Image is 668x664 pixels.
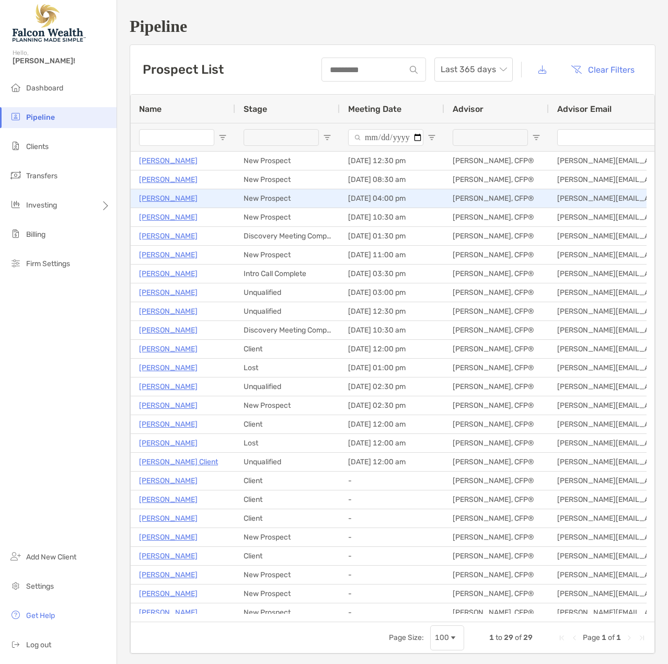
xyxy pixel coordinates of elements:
div: - [340,566,444,584]
div: [PERSON_NAME], CFP® [444,547,549,565]
div: New Prospect [235,585,340,603]
img: Falcon Wealth Planning Logo [13,4,86,42]
span: Advisor Email [557,104,612,114]
a: [PERSON_NAME] [139,474,198,487]
a: [PERSON_NAME] [139,512,198,525]
img: investing icon [9,198,22,211]
a: [PERSON_NAME] [139,399,198,412]
div: [PERSON_NAME], CFP® [444,152,549,170]
span: Get Help [26,611,55,620]
div: [PERSON_NAME], CFP® [444,302,549,320]
div: Client [235,509,340,528]
p: [PERSON_NAME] [139,211,198,224]
p: [PERSON_NAME] [139,493,198,506]
div: [DATE] 08:30 am [340,170,444,189]
div: - [340,472,444,490]
p: [PERSON_NAME] [139,173,198,186]
div: [PERSON_NAME], CFP® [444,490,549,509]
img: clients icon [9,140,22,152]
img: get-help icon [9,609,22,621]
button: Open Filter Menu [428,133,436,142]
div: [DATE] 12:00 am [340,415,444,433]
div: 100 [435,633,449,642]
span: Transfers [26,171,57,180]
span: Log out [26,640,51,649]
span: Clients [26,142,49,151]
div: New Prospect [235,152,340,170]
span: of [608,633,615,642]
div: [DATE] 01:00 pm [340,359,444,377]
p: [PERSON_NAME] [139,305,198,318]
div: [PERSON_NAME], CFP® [444,340,549,358]
div: [PERSON_NAME], CFP® [444,359,549,377]
div: Client [235,472,340,490]
span: to [496,633,502,642]
p: [PERSON_NAME] [139,324,198,337]
div: [DATE] 12:00 pm [340,340,444,358]
a: [PERSON_NAME] [139,587,198,600]
div: [PERSON_NAME], CFP® [444,170,549,189]
div: [DATE] 03:00 pm [340,283,444,302]
a: [PERSON_NAME] [139,568,198,581]
a: [PERSON_NAME] [139,248,198,261]
input: Name Filter Input [139,129,214,146]
span: Meeting Date [348,104,401,114]
a: [PERSON_NAME] [139,380,198,393]
div: [DATE] 02:30 pm [340,377,444,396]
span: of [515,633,522,642]
div: [DATE] 03:30 pm [340,265,444,283]
div: Unqualified [235,453,340,471]
span: Advisor [453,104,483,114]
div: New Prospect [235,603,340,622]
div: [DATE] 12:00 am [340,434,444,452]
span: Page [583,633,600,642]
div: [DATE] 12:00 am [340,453,444,471]
div: [DATE] 11:00 am [340,246,444,264]
img: transfers icon [9,169,22,181]
div: Page Size: [389,633,424,642]
div: Client [235,340,340,358]
h3: Prospect List [143,62,224,77]
span: 29 [523,633,533,642]
div: [PERSON_NAME], CFP® [444,528,549,546]
a: [PERSON_NAME] [139,606,198,619]
div: [PERSON_NAME], CFP® [444,396,549,415]
div: Previous Page [570,634,579,642]
div: New Prospect [235,396,340,415]
span: [PERSON_NAME]! [13,56,110,65]
div: [PERSON_NAME], CFP® [444,472,549,490]
div: - [340,603,444,622]
img: pipeline icon [9,110,22,123]
div: [DATE] 12:30 pm [340,152,444,170]
div: [PERSON_NAME], CFP® [444,208,549,226]
a: [PERSON_NAME] [139,154,198,167]
a: [PERSON_NAME] [139,361,198,374]
div: Discovery Meeting Complete [235,321,340,339]
button: Open Filter Menu [218,133,227,142]
div: [PERSON_NAME], CFP® [444,453,549,471]
div: - [340,547,444,565]
div: Last Page [638,634,646,642]
p: [PERSON_NAME] [139,267,198,280]
div: New Prospect [235,189,340,208]
div: New Prospect [235,566,340,584]
div: [PERSON_NAME], CFP® [444,265,549,283]
div: New Prospect [235,528,340,546]
div: [DATE] 01:30 pm [340,227,444,245]
div: Discovery Meeting Complete [235,227,340,245]
div: Client [235,490,340,509]
span: 1 [602,633,606,642]
span: Stage [244,104,267,114]
div: [PERSON_NAME], CFP® [444,603,549,622]
img: billing icon [9,227,22,240]
a: [PERSON_NAME] [139,549,198,563]
a: [PERSON_NAME] [139,531,198,544]
button: Clear Filters [563,58,642,81]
